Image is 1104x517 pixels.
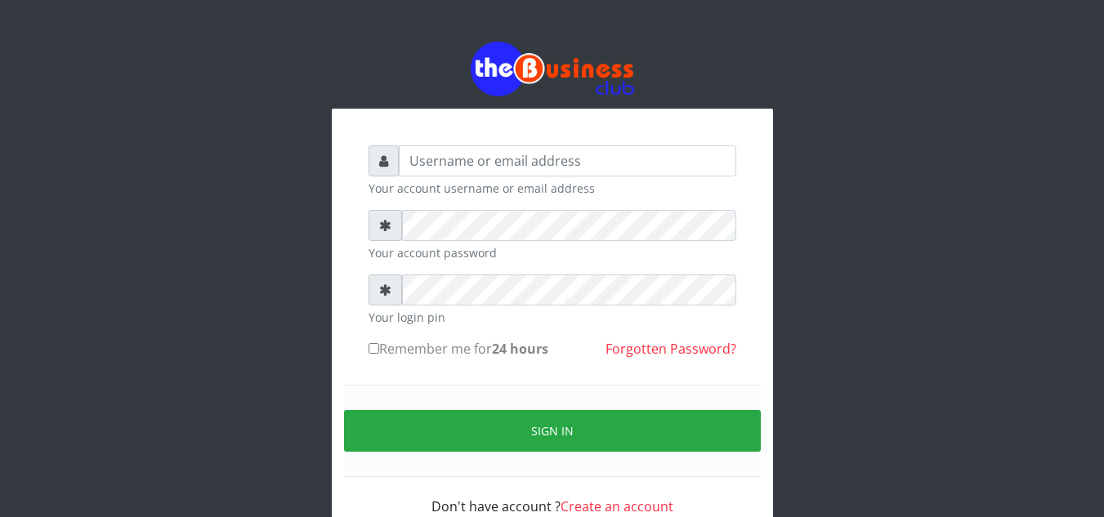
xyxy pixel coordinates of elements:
input: Remember me for24 hours [369,343,379,354]
a: Create an account [561,497,673,515]
div: Don't have account ? [369,477,736,516]
button: Sign in [344,410,761,452]
small: Your account password [369,244,736,261]
label: Remember me for [369,339,548,359]
small: Your login pin [369,309,736,326]
b: 24 hours [492,340,548,358]
a: Forgotten Password? [606,340,736,358]
input: Username or email address [399,145,736,176]
small: Your account username or email address [369,180,736,197]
